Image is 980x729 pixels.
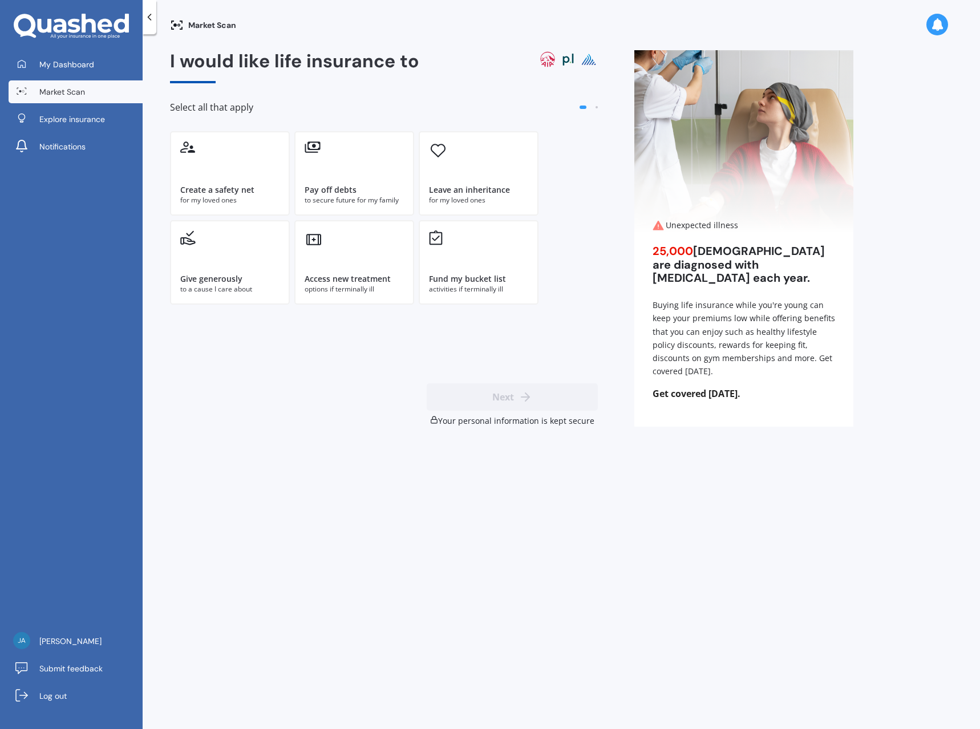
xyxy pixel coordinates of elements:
span: I would like life insurance to [170,49,419,73]
div: to a cause I care about [180,284,280,294]
a: Submit feedback [9,657,143,680]
a: My Dashboard [9,53,143,76]
span: Submit feedback [39,663,103,674]
span: Notifications [39,141,86,152]
a: Explore insurance [9,108,143,131]
div: Access new treatment [305,273,391,285]
span: My Dashboard [39,59,94,70]
div: for my loved ones [180,195,280,205]
div: Buying life insurance while you're young can keep your premiums low while offering benefits that ... [653,298,835,378]
img: pinnacle life logo [580,50,598,68]
div: Leave an inheritance [429,184,510,196]
div: options if terminally ill [305,284,404,294]
a: Notifications [9,135,143,158]
div: Give generously [180,273,242,285]
img: aia logo [538,50,557,68]
div: for my loved ones [429,195,528,205]
span: [PERSON_NAME] [39,635,102,647]
div: Fund my bucket list [429,273,506,285]
div: activities if terminally ill [429,284,528,294]
img: Unexpected illness [634,50,853,233]
div: Unexpected illness [653,220,835,231]
div: Create a safety net [180,184,254,196]
a: Log out [9,685,143,707]
div: Pay off debts [305,184,357,196]
span: Explore insurance [39,114,105,125]
span: Market Scan [39,86,85,98]
div: [DEMOGRAPHIC_DATA] are diagnosed with [MEDICAL_DATA] each year. [653,245,835,285]
span: Get covered [DATE]. [634,388,853,399]
a: Market Scan [9,80,143,103]
span: Log out [39,690,67,702]
a: [PERSON_NAME] [9,630,143,653]
div: Your personal information is kept secure [427,415,598,427]
img: a324f51d21aff9058c8d344f3aca1533 [13,632,30,649]
img: partners life logo [559,50,577,68]
button: Next [427,383,598,411]
span: 25,000 [653,244,693,258]
div: Market Scan [170,18,236,32]
span: Select all that apply [170,102,253,113]
div: to secure future for my family [305,195,404,205]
